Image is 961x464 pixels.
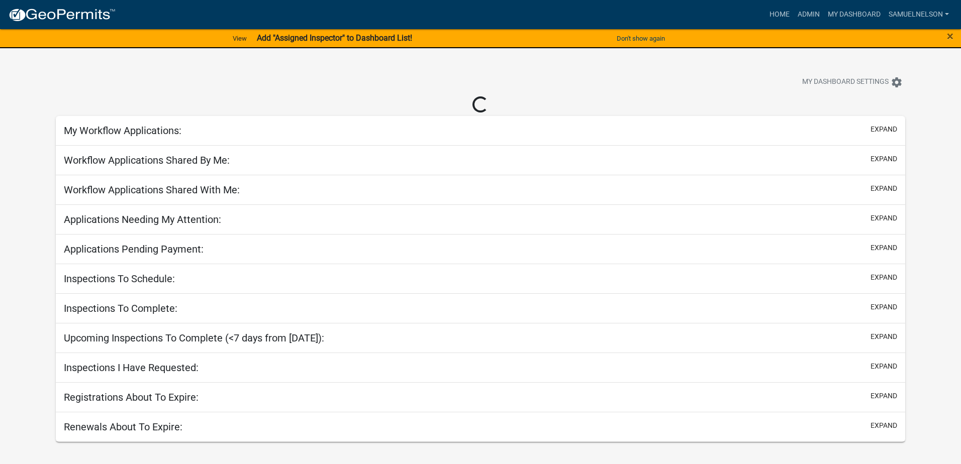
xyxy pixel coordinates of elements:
h5: Workflow Applications Shared With Me: [64,184,240,196]
h5: Renewals About To Expire: [64,421,182,433]
span: My Dashboard Settings [802,76,889,88]
i: settings [891,76,903,88]
a: My Dashboard [824,5,885,24]
h5: Inspections I Have Requested: [64,362,199,374]
a: samuelnelson [885,5,953,24]
a: View [229,30,251,47]
h5: Applications Pending Payment: [64,243,204,255]
h5: Applications Needing My Attention: [64,213,221,225]
h5: Inspections To Complete: [64,302,177,314]
h5: Registrations About To Expire: [64,391,199,403]
span: × [947,29,953,43]
a: Admin [794,5,824,24]
button: expand [871,331,897,342]
button: Don't show again [613,30,669,47]
button: expand [871,124,897,135]
button: expand [871,213,897,223]
button: Close [947,30,953,42]
h5: Upcoming Inspections To Complete (<7 days from [DATE]): [64,332,324,344]
button: expand [871,391,897,401]
button: expand [871,272,897,283]
button: My Dashboard Settingssettings [794,72,911,92]
button: expand [871,302,897,312]
strong: Add "Assigned Inspector" to Dashboard List! [257,33,412,43]
h5: My Workflow Applications: [64,125,181,137]
h5: Workflow Applications Shared By Me: [64,154,230,166]
button: expand [871,154,897,164]
a: Home [765,5,794,24]
button: expand [871,361,897,372]
button: expand [871,243,897,253]
button: expand [871,420,897,431]
button: expand [871,183,897,194]
h5: Inspections To Schedule: [64,273,175,285]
